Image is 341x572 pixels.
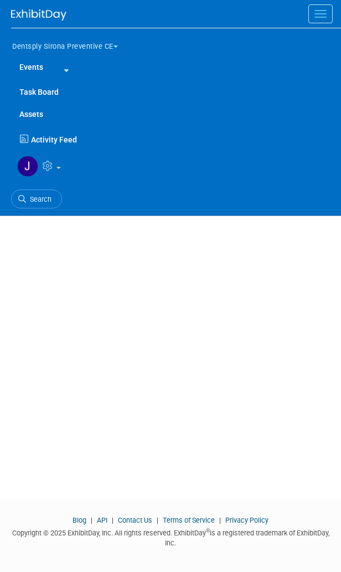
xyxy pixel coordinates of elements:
button: Dentsply Sirona Preventive CE [11,33,132,56]
a: Privacy Policy [225,516,268,524]
a: Task Board [11,81,341,103]
sup: ® [206,528,210,534]
a: Search [11,190,62,209]
a: Blog [73,516,86,524]
img: ExhibitDay [11,9,66,21]
div: Copyright © 2025 ExhibitDay, Inc. All rights reserved. ExhibitDay is a registered trademark of Ex... [8,525,333,548]
span: | [109,516,116,524]
a: Assets [11,103,341,125]
img: Justin Newborn [17,156,38,177]
a: Terms of Service [163,516,215,524]
span: Search [26,195,51,203]
button: Menu [308,4,333,23]
a: Events [11,56,51,78]
a: API [97,516,107,524]
span: | [216,516,224,524]
a: Activity Feed [17,125,341,148]
a: Contact Us [118,516,152,524]
span: | [88,516,95,524]
span: Activity Feed [31,135,77,144]
span: | [154,516,161,524]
